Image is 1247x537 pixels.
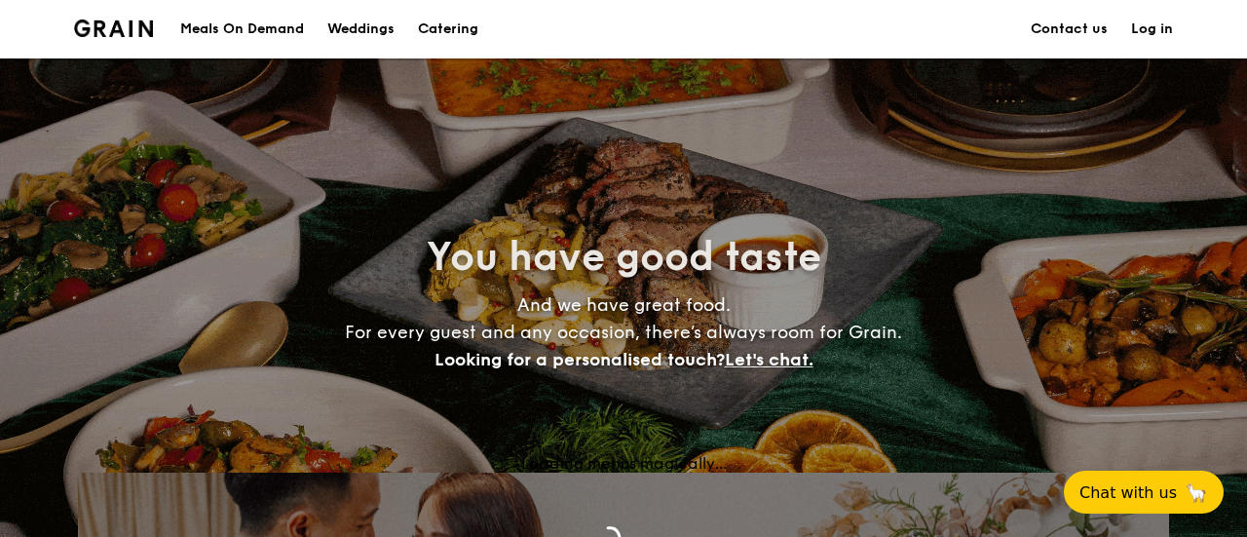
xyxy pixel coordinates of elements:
[74,19,153,37] img: Grain
[1064,471,1224,514] button: Chat with us🦙
[74,19,153,37] a: Logotype
[725,349,813,370] span: Let's chat.
[1079,483,1177,502] span: Chat with us
[1185,481,1208,504] span: 🦙
[78,454,1169,473] div: Loading menus magically...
